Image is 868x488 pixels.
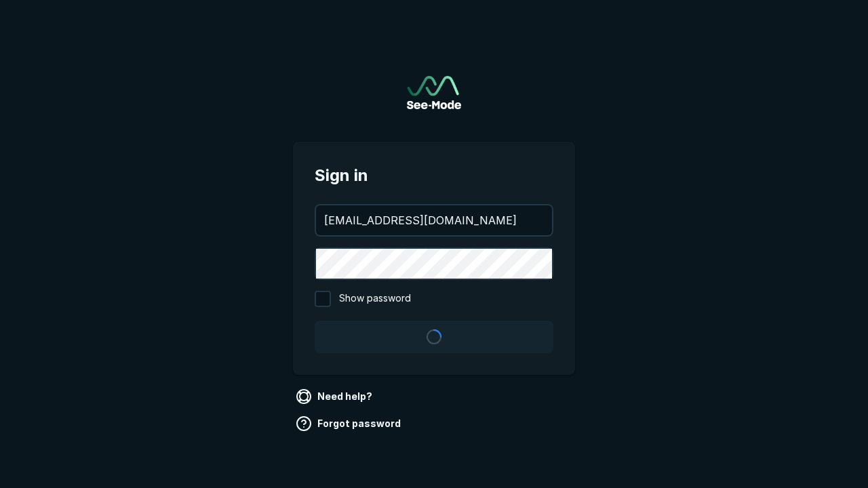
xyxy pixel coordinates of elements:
span: Show password [339,291,411,307]
img: See-Mode Logo [407,76,461,109]
a: Go to sign in [407,76,461,109]
a: Forgot password [293,413,406,434]
span: Sign in [315,163,553,188]
input: your@email.com [316,205,552,235]
a: Need help? [293,386,378,407]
